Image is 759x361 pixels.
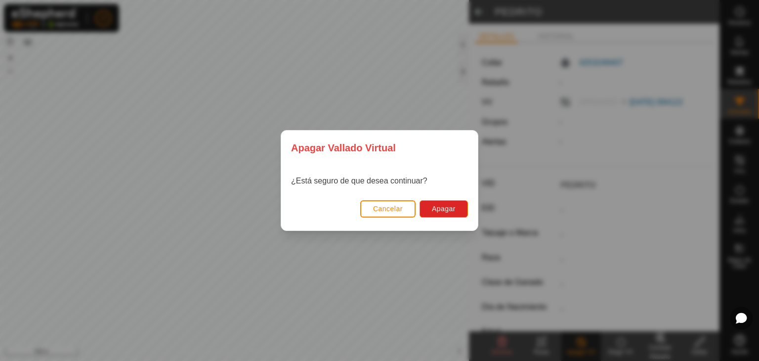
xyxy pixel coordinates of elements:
span: Apagar Vallado Virtual [291,140,396,155]
button: Apagar [420,200,468,218]
p: ¿Está seguro de que desea continuar? [291,175,427,187]
span: Cancelar [373,205,403,213]
button: Cancelar [360,200,416,218]
span: Apagar [432,205,456,213]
